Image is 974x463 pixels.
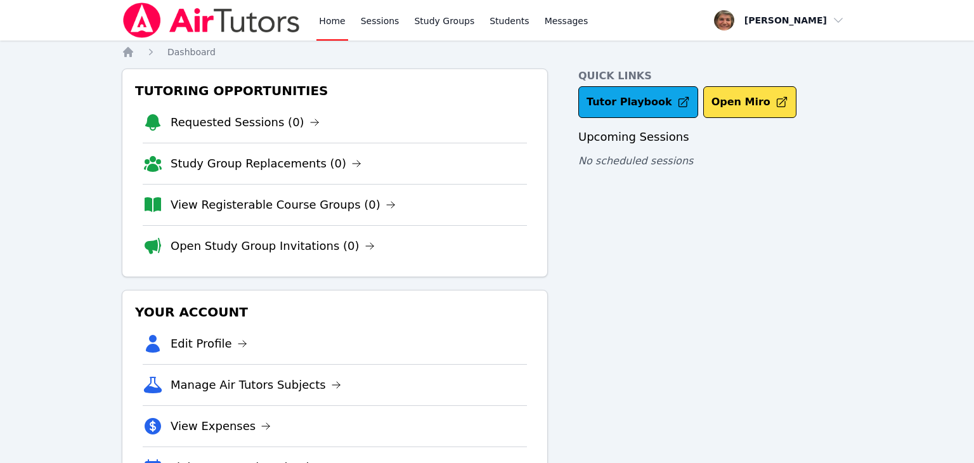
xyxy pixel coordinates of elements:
a: Manage Air Tutors Subjects [171,376,341,394]
h3: Upcoming Sessions [578,128,852,146]
a: Edit Profile [171,335,247,353]
span: Messages [545,15,588,27]
span: Dashboard [167,47,216,57]
nav: Breadcrumb [122,46,852,58]
a: Open Study Group Invitations (0) [171,237,375,255]
h3: Your Account [133,301,537,323]
a: View Registerable Course Groups (0) [171,196,396,214]
a: View Expenses [171,417,271,435]
span: No scheduled sessions [578,155,693,167]
h3: Tutoring Opportunities [133,79,537,102]
button: Open Miro [703,86,796,118]
img: Air Tutors [122,3,301,38]
a: Study Group Replacements (0) [171,155,361,173]
h4: Quick Links [578,68,852,84]
a: Tutor Playbook [578,86,698,118]
a: Requested Sessions (0) [171,114,320,131]
a: Dashboard [167,46,216,58]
